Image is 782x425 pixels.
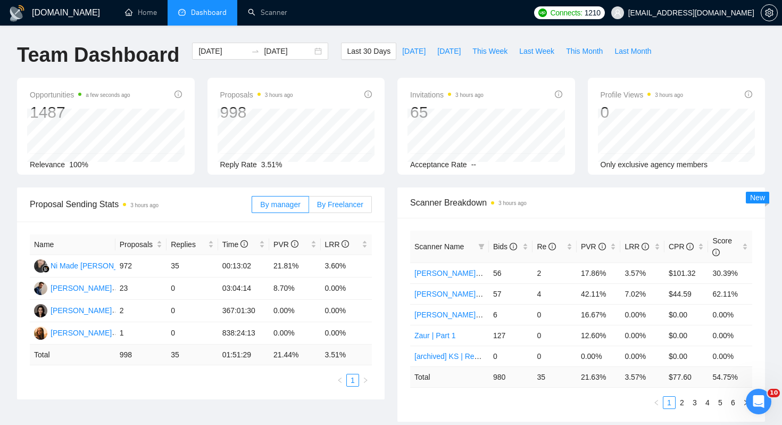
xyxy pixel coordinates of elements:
[273,240,298,249] span: PVR
[34,283,112,292] a: AM[PERSON_NAME]
[115,277,167,300] td: 23
[472,45,508,57] span: This Week
[337,377,343,383] span: left
[664,304,709,325] td: $0.00
[260,200,300,209] span: By manager
[708,346,752,366] td: 0.00%
[364,91,372,98] span: info-circle
[689,397,701,408] a: 3
[560,43,609,60] button: This Month
[768,389,780,397] span: 10
[712,236,732,257] span: Score
[51,282,112,294] div: [PERSON_NAME]
[414,310,537,319] a: [PERSON_NAME] | Shopify app | DA
[269,322,320,345] td: 0.00%
[51,327,112,339] div: [PERSON_NAME]
[609,43,657,60] button: Last Month
[538,9,547,17] img: upwork-logo.png
[761,4,778,21] button: setting
[410,102,484,122] div: 65
[537,242,556,251] span: Re
[261,160,282,169] span: 3.51%
[120,239,154,250] span: Proposals
[585,7,601,19] span: 1210
[402,45,426,57] span: [DATE]
[115,300,167,322] td: 2
[34,306,112,314] a: AP[PERSON_NAME]
[739,396,752,409] li: Next Page
[489,283,533,304] td: 57
[663,396,676,409] li: 1
[743,399,749,406] span: right
[653,399,660,406] span: left
[269,300,320,322] td: 0.00%
[359,374,372,387] button: right
[533,346,577,366] td: 0
[218,322,269,345] td: 838:24:13
[455,92,484,98] time: 3 hours ago
[269,345,320,365] td: 21.44 %
[251,47,260,55] span: to
[727,397,739,408] a: 6
[321,255,372,277] td: 3.60%
[650,396,663,409] button: left
[533,283,577,304] td: 4
[218,255,269,277] td: 00:13:02
[489,325,533,346] td: 127
[664,263,709,283] td: $101.32
[701,396,714,409] li: 4
[489,263,533,283] td: 56
[555,91,562,98] span: info-circle
[601,160,708,169] span: Only exclusive agency members
[414,290,513,298] a: [PERSON_NAME] | SEO | AA
[577,346,621,366] td: 0.00%
[334,374,346,387] button: left
[167,234,218,255] th: Replies
[414,352,651,361] a: [archived] KS | React Node | FS | [PERSON_NAME] (low average paid)
[34,259,47,273] img: NM
[577,283,621,304] td: 42.11%
[533,325,577,346] td: 0
[620,346,664,366] td: 0.00%
[761,9,778,17] a: setting
[269,255,320,277] td: 21.81%
[220,102,293,122] div: 998
[471,160,476,169] span: --
[642,243,649,250] span: info-circle
[410,366,489,387] td: Total
[220,160,257,169] span: Reply Rate
[708,325,752,346] td: 0.00%
[614,45,651,57] span: Last Month
[510,243,517,250] span: info-circle
[171,239,205,250] span: Replies
[410,160,467,169] span: Acceptance Rate
[167,277,218,300] td: 0
[410,88,484,101] span: Invitations
[321,322,372,345] td: 0.00%
[346,374,359,387] li: 1
[761,9,777,17] span: setting
[414,331,456,340] a: Zaur | Part 1
[396,43,431,60] button: [DATE]
[739,396,752,409] button: right
[167,300,218,322] td: 0
[198,45,247,57] input: Start date
[664,366,709,387] td: $ 77.60
[601,88,684,101] span: Profile Views
[745,91,752,98] span: info-circle
[676,396,688,409] li: 2
[533,263,577,283] td: 2
[663,397,675,408] a: 1
[34,282,47,295] img: AM
[325,240,350,249] span: LRR
[115,255,167,277] td: 972
[533,366,577,387] td: 35
[167,255,218,277] td: 35
[431,43,467,60] button: [DATE]
[347,374,359,386] a: 1
[130,202,159,208] time: 3 hours ago
[347,45,390,57] span: Last 30 Days
[218,277,269,300] td: 03:04:14
[708,263,752,283] td: 30.39%
[669,242,694,251] span: CPR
